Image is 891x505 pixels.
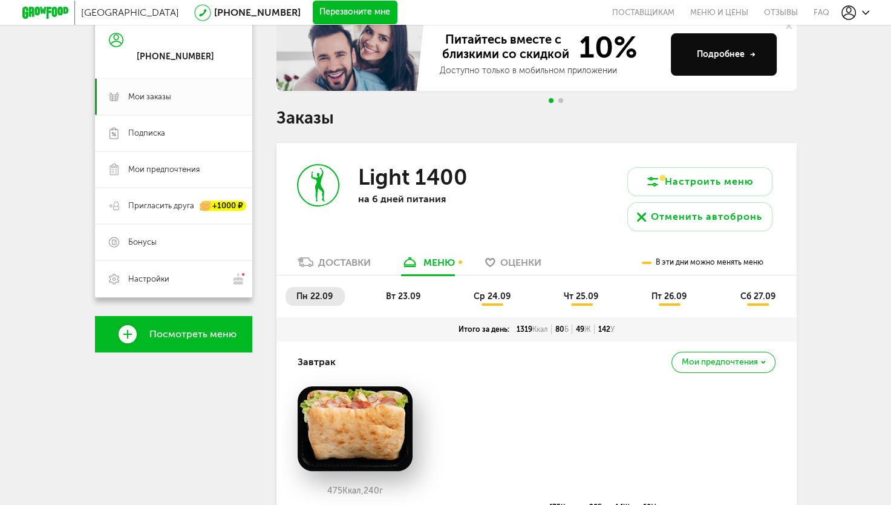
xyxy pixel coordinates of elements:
a: Доставки [292,256,377,275]
div: Доступно только в мобильном приложении [440,65,661,77]
a: Посмотреть меню [95,316,252,352]
button: Отменить автобронь [627,202,772,231]
h1: Заказы [276,110,797,126]
img: family-banner.579af9d.jpg [276,18,428,91]
span: Посмотреть меню [149,329,237,340]
a: Мои заказы [95,79,252,115]
span: Настройки [128,274,169,285]
span: пн 22.09 [296,291,333,302]
div: 1319 [513,325,552,334]
span: пт 26.09 [651,291,687,302]
a: Подписка [95,115,252,151]
div: 80 [552,325,572,334]
div: Итого за день: [455,325,513,334]
span: Мои предпочтения [682,358,758,366]
span: У [610,325,615,334]
button: Подробнее [671,33,777,76]
span: Мои заказы [128,91,171,102]
a: Пригласить друга +1000 ₽ [95,188,252,224]
div: 475 240 [298,486,413,496]
button: Перезвоните мне [313,1,397,25]
span: Go to slide 2 [558,98,563,103]
span: 10% [572,32,638,62]
span: Питайтесь вместе с близкими со скидкой [440,32,572,62]
div: +1000 ₽ [200,201,246,211]
span: Пригласить друга [128,200,194,211]
span: сб 27.09 [740,291,775,302]
span: Go to slide 1 [549,98,553,103]
span: [GEOGRAPHIC_DATA] [81,7,179,18]
div: меню [423,257,455,268]
span: г [379,486,383,496]
a: меню [395,256,461,275]
a: Мои предпочтения [95,151,252,188]
span: Б [564,325,569,334]
span: Подписка [128,128,165,139]
h3: Light 1400 [357,164,467,190]
p: на 6 дней питания [357,193,515,205]
img: big_K25WGlsAEynfCSuV.png [298,386,413,471]
a: [PHONE_NUMBER] [214,7,301,18]
span: чт 25.09 [564,291,598,302]
h4: Завтрак [298,351,336,374]
span: Мои предпочтения [128,164,200,175]
span: Ккал, [342,486,364,496]
a: Бонусы [95,224,252,260]
div: 49 [572,325,595,334]
span: вт 23.09 [386,291,420,302]
div: В эти дни можно менять меню [642,250,763,275]
span: Бонусы [128,237,157,248]
div: [PHONE_NUMBER] [137,51,214,62]
span: Ж [584,325,591,334]
div: Доставки [318,257,371,268]
span: Оценки [500,257,541,268]
div: Подробнее [697,48,756,61]
a: Настройки [95,260,252,297]
button: Настроить меню [627,167,772,196]
div: 142 [595,325,618,334]
div: Отменить автобронь [651,210,762,224]
a: Оценки [479,256,547,275]
span: ср 24.09 [474,291,511,302]
span: Ккал [532,325,548,334]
